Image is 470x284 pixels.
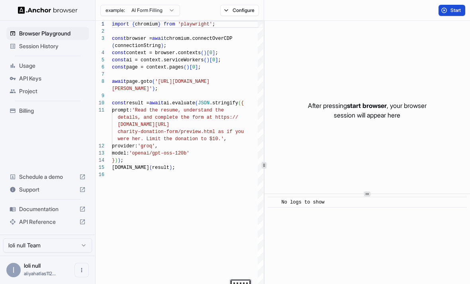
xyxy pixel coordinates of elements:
span: context = browser.contexts [126,50,201,56]
span: ; [155,86,158,92]
div: Project [6,85,89,98]
span: provider: [112,143,138,149]
span: { [241,100,244,106]
span: Usage [19,62,86,70]
div: Usage [6,59,89,72]
span: import [112,22,129,27]
div: 10 [96,100,104,107]
span: ; [218,57,221,63]
div: API Reference [6,215,89,228]
span: prompt: [112,108,132,113]
span: ) [169,165,172,170]
span: model: [112,151,129,156]
div: 12 [96,143,104,150]
div: 13 [96,150,104,157]
span: from [164,22,175,27]
span: ) [117,158,120,163]
span: const [112,57,126,63]
span: await [152,36,166,41]
span: ( [204,57,206,63]
div: 8 [96,78,104,85]
span: ai.evaluate [164,100,195,106]
span: ; [212,22,215,27]
span: } [158,22,161,27]
div: 7 [96,71,104,78]
span: await [112,79,126,84]
span: ( [195,100,198,106]
div: 4 [96,49,104,57]
div: Support [6,183,89,196]
span: ) [115,158,117,163]
span: chromium [135,22,158,27]
span: ; [172,165,175,170]
span: example: [106,7,125,14]
div: 3 [96,35,104,42]
span: connectionString [115,43,161,49]
div: Documentation [6,203,89,215]
span: .stringify [210,100,238,106]
span: Support [19,186,76,194]
button: Open menu [74,263,89,277]
p: After pressing , your browser session will appear here [308,101,427,120]
span: API Reference [19,218,76,226]
span: aliyahatlas1129@gmail.com [24,270,56,276]
span: 0 [212,57,215,63]
span: } [112,158,115,163]
span: API Keys [19,74,86,82]
span: JSON [198,100,210,106]
span: chromium.connectOverCDP [166,36,233,41]
span: ( [112,43,115,49]
span: await [149,100,164,106]
span: ( [184,65,186,70]
span: Browser Playground [19,29,86,37]
span: Billing [19,107,86,115]
div: 1 [96,21,104,28]
div: Schedule a demo [6,170,89,183]
span: 'playwright' [178,22,212,27]
span: details, and complete the form at https:// [117,115,238,120]
span: [ [189,65,192,70]
div: 16 [96,171,104,178]
span: No logs to show [282,200,325,205]
span: were her. Limit the donation to $10.' [117,136,223,142]
span: ) [204,50,206,56]
span: ( [238,100,241,106]
span: Start [450,7,462,14]
span: Project [19,87,86,95]
span: [DOMAIN_NAME] [112,165,149,170]
span: ( [149,165,152,170]
span: ) [186,65,189,70]
span: ) [152,86,155,92]
div: API Keys [6,72,89,85]
span: 0 [192,65,195,70]
span: ; [215,50,218,56]
div: Session History [6,40,89,53]
span: ( [201,50,204,56]
div: 6 [96,64,104,71]
img: Anchor Logo [18,6,78,14]
span: 'openai/gpt-oss-120b' [129,151,189,156]
span: loli null [24,262,41,269]
span: charity-donation-form/preview.html as if you [117,129,244,135]
span: '[URL][DOMAIN_NAME] [155,79,210,84]
span: Schedule a demo [19,173,76,181]
span: [ [210,57,212,63]
span: { [132,22,135,27]
span: ) [161,43,163,49]
span: ; [198,65,201,70]
div: Browser Playground [6,27,89,40]
span: ] [212,50,215,56]
div: 2 [96,28,104,35]
span: result = [126,100,149,106]
span: ai = context.serviceWorkers [126,57,204,63]
div: 5 [96,57,104,64]
span: result [152,165,169,170]
span: const [112,65,126,70]
span: , [155,143,158,149]
div: Billing [6,104,89,117]
span: 'groq' [138,143,155,149]
span: ; [164,43,166,49]
span: ( [152,79,155,84]
span: , [224,136,227,142]
span: browser = [126,36,152,41]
